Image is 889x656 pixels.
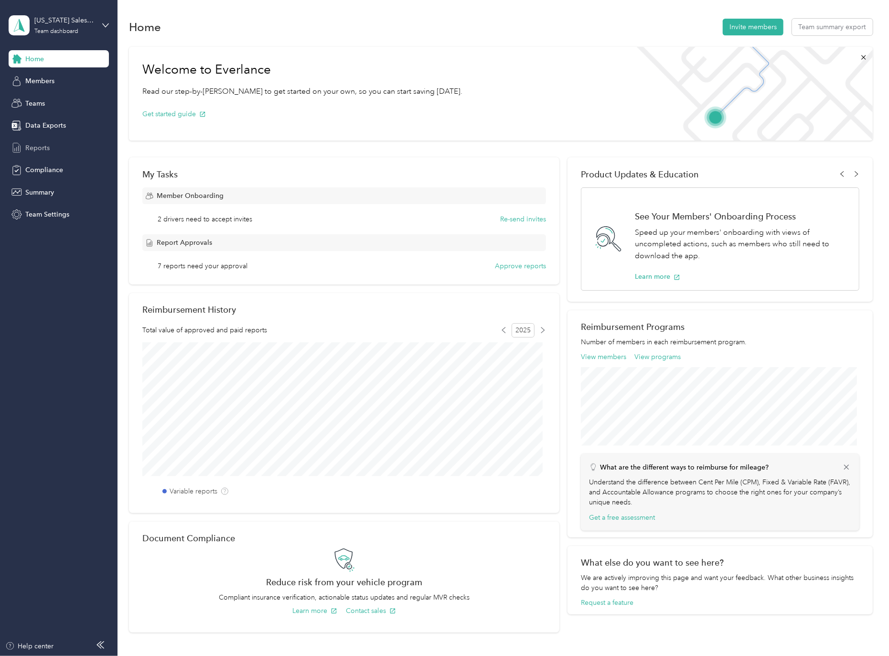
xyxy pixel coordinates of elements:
span: Team Settings [25,209,69,219]
button: Contact sales [346,606,396,616]
label: Variable reports [170,486,218,496]
button: Approve reports [495,261,546,271]
span: Compliance [25,165,63,175]
h1: See Your Members' Onboarding Process [635,211,848,221]
button: Learn more [635,272,680,282]
p: Understand the difference between Cent Per Mile (CPM), Fixed & Variable Rate (FAVR), and Accounta... [589,477,851,507]
div: Team dashboard [34,29,78,34]
span: 2025 [512,323,535,338]
button: Help center [5,641,54,651]
span: Total value of approved and paid reports [142,325,267,335]
button: Get a free assessment [589,513,655,523]
div: What else do you want to see here? [581,558,859,568]
div: My Tasks [142,169,546,179]
span: Summary [25,187,54,197]
h2: Reimbursement History [142,305,236,315]
button: View programs [635,352,681,362]
div: [US_STATE] Sales Reps [34,15,94,25]
h2: Document Compliance [142,533,235,543]
p: What are the different ways to reimburse for mileage? [600,462,769,472]
span: Product Updates & Education [581,169,699,179]
h1: Home [129,22,161,32]
p: Number of members in each reimbursement program. [581,337,859,347]
button: Team summary export [792,19,873,35]
h2: Reimbursement Programs [581,322,859,332]
span: Home [25,54,44,64]
h2: Reduce risk from your vehicle program [142,577,546,587]
button: View members [581,352,626,362]
button: Get started guide [142,109,206,119]
iframe: Everlance-gr Chat Button Frame [835,602,889,656]
span: Members [25,76,54,86]
button: Invite members [723,19,783,35]
span: Data Exports [25,120,66,131]
span: Reports [25,143,50,153]
p: Compliant insurance verification, actionable status updates and regular MVR checks [142,592,546,602]
div: We are actively improving this page and want your feedback. What other business insights do you w... [581,573,859,593]
button: Learn more [292,606,337,616]
span: 7 reports need your approval [158,261,247,271]
p: Read our step-by-[PERSON_NAME] to get started on your own, so you can start saving [DATE]. [142,86,462,98]
span: Report Approvals [157,238,212,248]
span: Teams [25,98,45,109]
span: Member Onboarding [157,191,224,201]
span: 2 drivers need to accept invites [158,214,252,224]
button: Re-send invites [500,214,546,224]
p: Speed up your members' onboarding with views of uncompleted actions, such as members who still ne... [635,227,848,262]
h1: Welcome to Everlance [142,62,462,77]
img: Welcome to everlance [627,47,872,141]
button: Request a feature [581,598,633,608]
